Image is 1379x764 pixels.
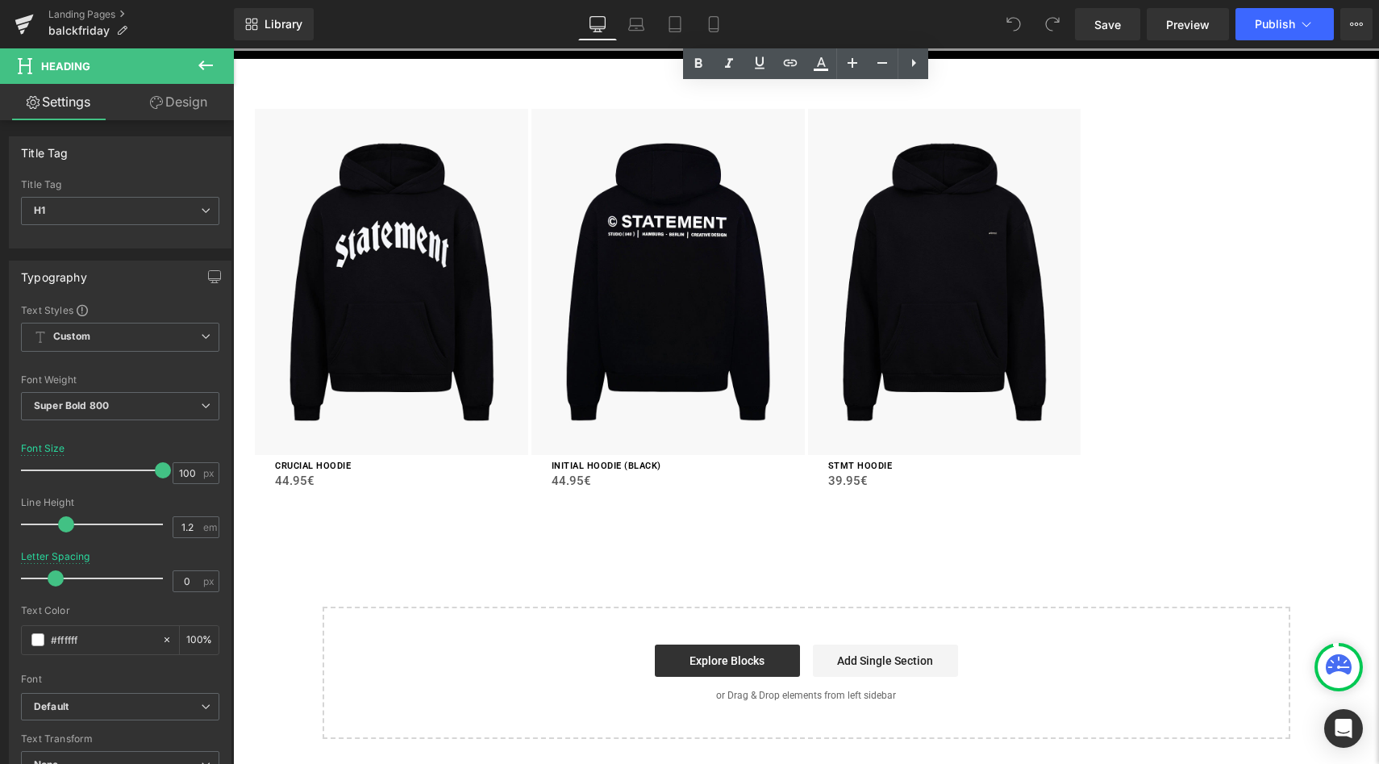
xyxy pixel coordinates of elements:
[580,596,725,628] a: Add Single Section
[1324,709,1363,748] div: Open Intercom Messenger
[298,61,572,407] img: INITIAL HOODIE (BLACK)
[595,412,660,424] a: STMT HOODIE
[21,179,219,190] div: Title Tag
[998,8,1030,40] button: Undo
[115,641,1031,653] p: or Drag & Drop elements from left sidebar
[1147,8,1229,40] a: Preview
[656,8,694,40] a: Tablet
[21,551,90,562] div: Letter Spacing
[575,61,848,407] img: STMT HOODIE
[53,330,90,344] b: Custom
[21,443,65,454] div: Font Size
[48,24,110,37] span: balckfriday
[180,626,219,654] div: %
[120,84,237,120] a: Design
[21,733,219,745] div: Text Transform
[578,8,617,40] a: Desktop
[1036,8,1069,40] button: Redo
[1235,8,1334,40] button: Publish
[21,137,69,160] div: Title Tag
[319,423,358,444] span: 44.95€
[34,399,109,411] b: Super Bold 800
[21,374,219,386] div: Font Weight
[21,674,219,685] div: Font
[21,303,219,316] div: Text Styles
[1166,16,1210,33] span: Preview
[1255,18,1295,31] span: Publish
[595,423,635,444] span: 39.95€
[1094,16,1121,33] span: Save
[422,596,567,628] a: Explore Blocks
[41,60,90,73] span: Heading
[694,8,733,40] a: Mobile
[22,61,295,407] img: CRUCIAL HOODIE
[42,412,118,424] a: CRUCIAL HOODIE
[1340,8,1373,40] button: More
[34,700,69,714] i: Default
[203,522,217,532] span: em
[265,17,302,31] span: Library
[21,497,219,508] div: Line Height
[42,423,81,444] span: 44.95€
[203,468,217,478] span: px
[34,204,45,216] b: H1
[48,8,234,21] a: Landing Pages
[203,576,217,587] span: px
[21,605,219,616] div: Text Color
[319,412,428,424] a: INITIAL HOODIE (BLACK)
[51,631,154,649] input: Color
[234,8,314,40] a: New Library
[21,261,87,284] div: Typography
[617,8,656,40] a: Laptop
